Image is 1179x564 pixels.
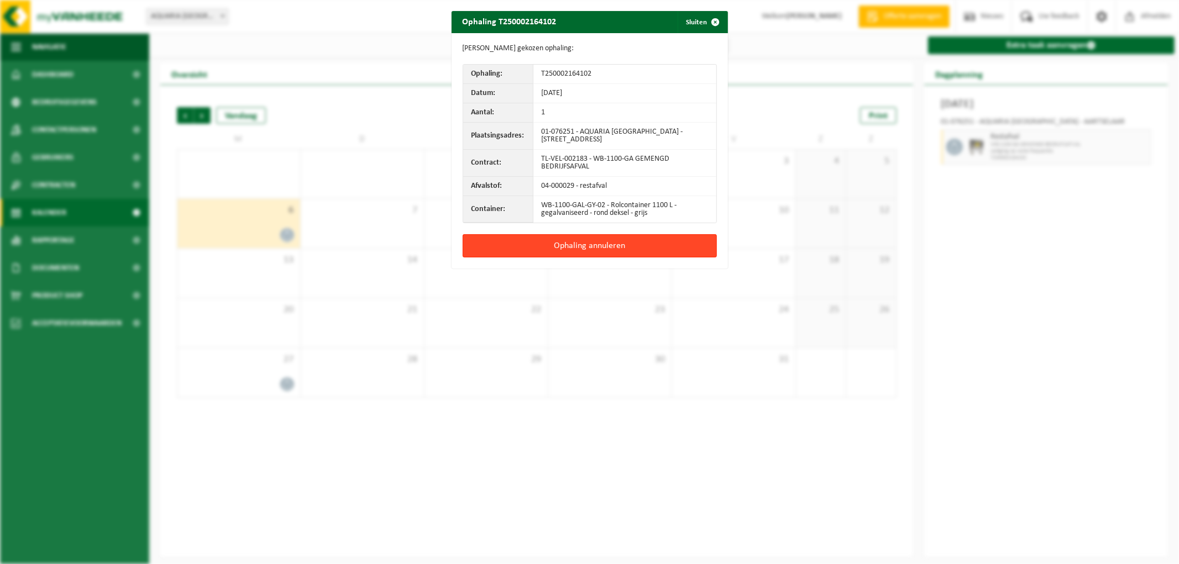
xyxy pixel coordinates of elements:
p: [PERSON_NAME] gekozen ophaling: [463,44,717,53]
th: Contract: [463,150,533,177]
td: 1 [533,103,716,123]
th: Plaatsingsadres: [463,123,533,150]
td: 01-076251 - AQUARIA [GEOGRAPHIC_DATA] - [STREET_ADDRESS] [533,123,716,150]
td: T250002164102 [533,65,716,84]
th: Afvalstof: [463,177,533,196]
th: Container: [463,196,533,223]
th: Datum: [463,84,533,103]
th: Ophaling: [463,65,533,84]
button: Ophaling annuleren [463,234,717,257]
td: 04-000029 - restafval [533,177,716,196]
th: Aantal: [463,103,533,123]
button: Sluiten [678,11,727,33]
td: WB-1100-GAL-GY-02 - Rolcontainer 1100 L - gegalvaniseerd - rond deksel - grijs [533,196,716,223]
td: [DATE] [533,84,716,103]
td: TL-VEL-002183 - WB-1100-GA GEMENGD BEDRIJFSAFVAL [533,150,716,177]
h2: Ophaling T250002164102 [452,11,568,32]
